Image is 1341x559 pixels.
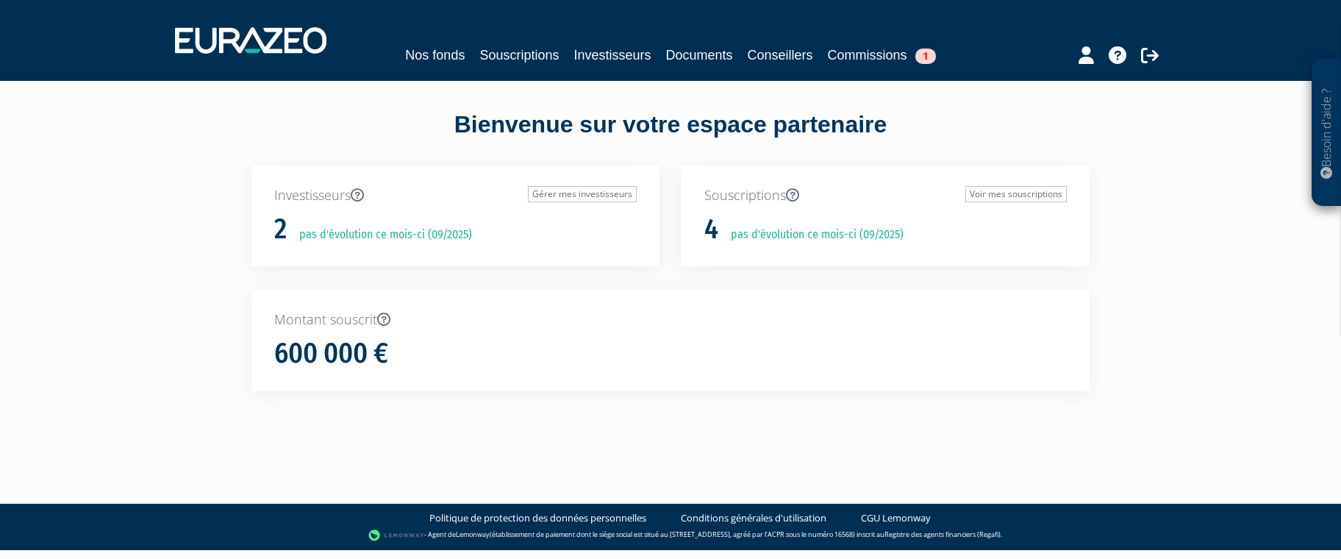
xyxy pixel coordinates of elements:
a: Nos fonds [405,45,465,65]
div: Bienvenue sur votre espace partenaire [240,108,1101,165]
img: 1732889491-logotype_eurazeo_blanc_rvb.png [175,27,326,54]
p: pas d'évolution ce mois-ci (09/2025) [289,227,472,243]
p: pas d'évolution ce mois-ci (09/2025) [720,227,904,243]
a: Gérer mes investisseurs [528,186,637,202]
a: Documents [666,45,733,65]
p: Souscriptions [704,186,1067,205]
a: Politique de protection des données personnelles [429,511,646,525]
a: Souscriptions [479,45,559,65]
p: Besoin d'aide ? [1318,67,1335,199]
span: 1 [915,49,936,64]
a: CGU Lemonway [861,511,931,525]
a: Lemonway [456,530,490,539]
p: Investisseurs [274,186,637,205]
p: Montant souscrit [274,310,1067,330]
a: Conseillers [748,45,813,65]
div: - Agent de (établissement de paiement dont le siège social est situé au [STREET_ADDRESS], agréé p... [15,528,1326,543]
h1: 2 [274,214,287,245]
img: logo-lemonway.png [368,528,425,543]
a: Investisseurs [573,45,651,65]
h1: 600 000 € [274,338,388,369]
h1: 4 [704,214,718,245]
a: Commissions1 [828,45,936,65]
a: Voir mes souscriptions [965,186,1067,202]
a: Registre des agents financiers (Regafi) [884,530,1001,539]
a: Conditions générales d'utilisation [681,511,826,525]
